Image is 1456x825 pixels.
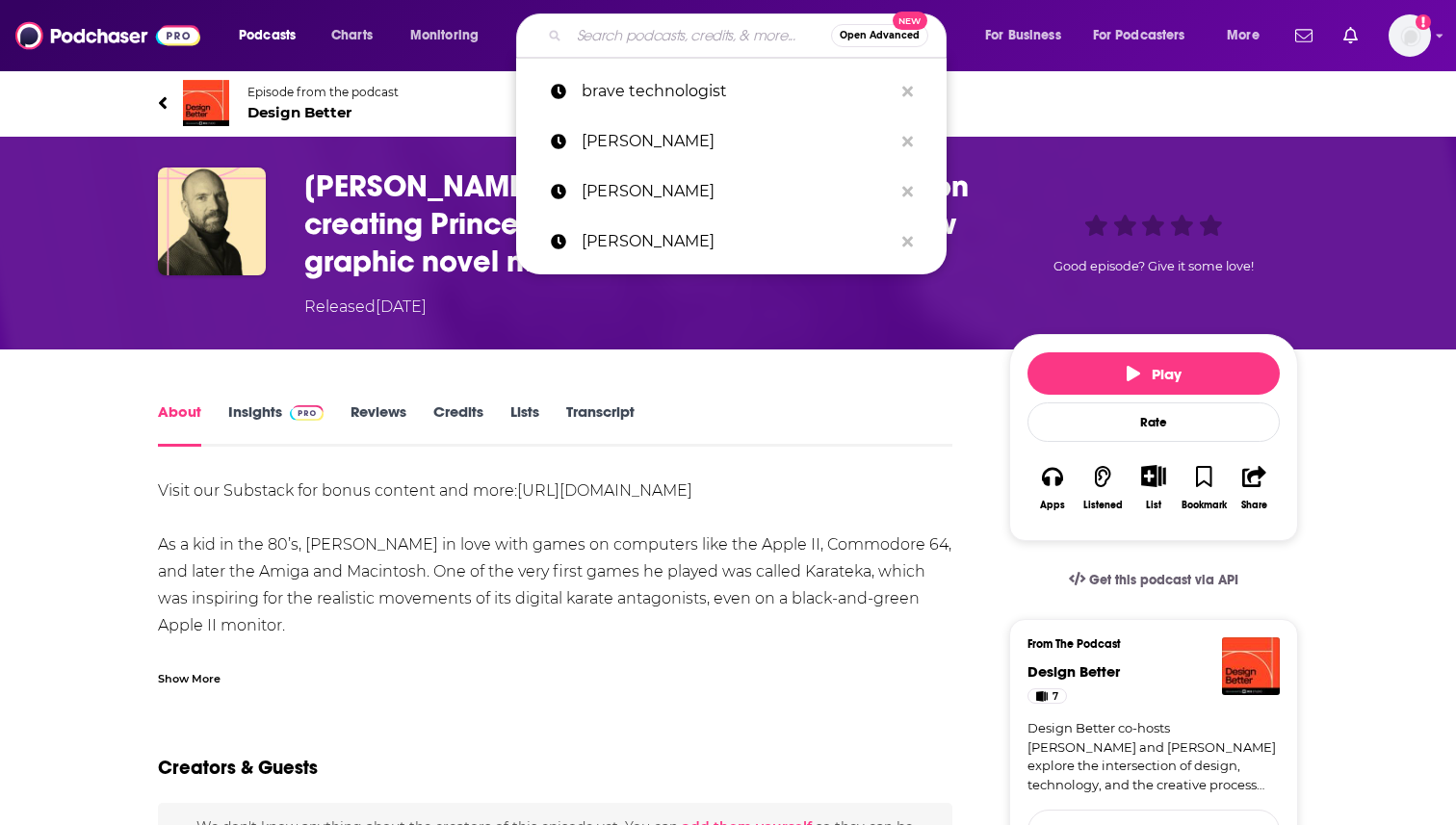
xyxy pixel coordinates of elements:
[534,13,965,58] div: Search podcasts, credits, & more...
[1078,452,1128,523] button: Listened
[1227,22,1260,49] span: More
[582,167,893,217] p: lex friedman
[1416,14,1431,30] svg: Add a profile image
[433,402,483,447] a: Credits
[228,402,324,447] a: InsightsPodchaser Pro
[569,20,831,51] input: Search podcasts, credits, & more...
[516,217,947,267] a: [PERSON_NAME]
[1040,500,1065,511] div: Apps
[516,66,947,116] a: brave technologist
[1080,20,1213,51] button: open menu
[893,12,927,30] span: New
[517,481,692,500] a: [URL][DOMAIN_NAME]
[225,20,321,51] button: open menu
[1389,14,1431,57] img: User Profile
[331,22,373,49] span: Charts
[247,85,399,99] span: Episode from the podcast
[1230,452,1280,523] button: Share
[1027,662,1120,681] a: Design Better
[410,22,479,49] span: Monitoring
[566,402,635,447] a: Transcript
[397,20,504,51] button: open menu
[1053,687,1058,707] span: 7
[1083,500,1123,511] div: Listened
[183,80,229,126] img: Design Better
[582,217,893,267] p: shawn ryan
[1093,22,1185,49] span: For Podcasters
[985,22,1061,49] span: For Business
[15,17,200,54] img: Podchaser - Follow, Share and Rate Podcasts
[1241,500,1267,511] div: Share
[1089,572,1238,588] span: Get this podcast via API
[290,405,324,421] img: Podchaser Pro
[1027,452,1078,523] button: Apps
[1179,452,1229,523] button: Bookmark
[1182,500,1227,511] div: Bookmark
[158,80,1298,126] a: Design BetterEpisode from the podcastDesign Better
[1053,556,1254,604] a: Get this podcast via API
[1133,465,1173,486] button: Show More Button
[1027,719,1280,794] a: Design Better co-hosts [PERSON_NAME] and [PERSON_NAME] explore the intersection of design, techno...
[831,24,928,47] button: Open AdvancedNew
[158,756,318,780] h2: Creators & Guests
[1222,637,1280,695] img: Design Better
[319,20,384,51] a: Charts
[1213,20,1284,51] button: open menu
[840,31,920,40] span: Open Advanced
[158,168,266,275] img: Jordan Mechner: Pioneering game designer on creating Prince of Persia, Karateka, and a new graphi...
[516,167,947,217] a: [PERSON_NAME]
[1389,14,1431,57] button: Show profile menu
[304,168,978,280] h1: Jordan Mechner: Pioneering game designer on creating Prince of Persia, Karateka, and a new graphi...
[510,402,539,447] a: Lists
[1146,499,1161,511] div: List
[304,296,427,319] div: Released [DATE]
[972,20,1085,51] button: open menu
[1027,688,1067,704] a: 7
[582,66,893,116] p: brave technologist
[1027,352,1280,395] button: Play
[1027,637,1264,651] h3: From The Podcast
[1287,19,1320,52] a: Show notifications dropdown
[1127,365,1182,383] span: Play
[1053,259,1254,273] span: Good episode? Give it some love!
[351,402,406,447] a: Reviews
[516,116,947,167] a: [PERSON_NAME]
[239,22,296,49] span: Podcasts
[1389,14,1431,57] span: Logged in as cmand-s
[1336,19,1365,52] a: Show notifications dropdown
[582,116,893,167] p: Lex Fridman
[247,103,399,121] span: Design Better
[1027,402,1280,442] div: Rate
[1129,452,1179,523] div: Show More ButtonList
[158,402,201,447] a: About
